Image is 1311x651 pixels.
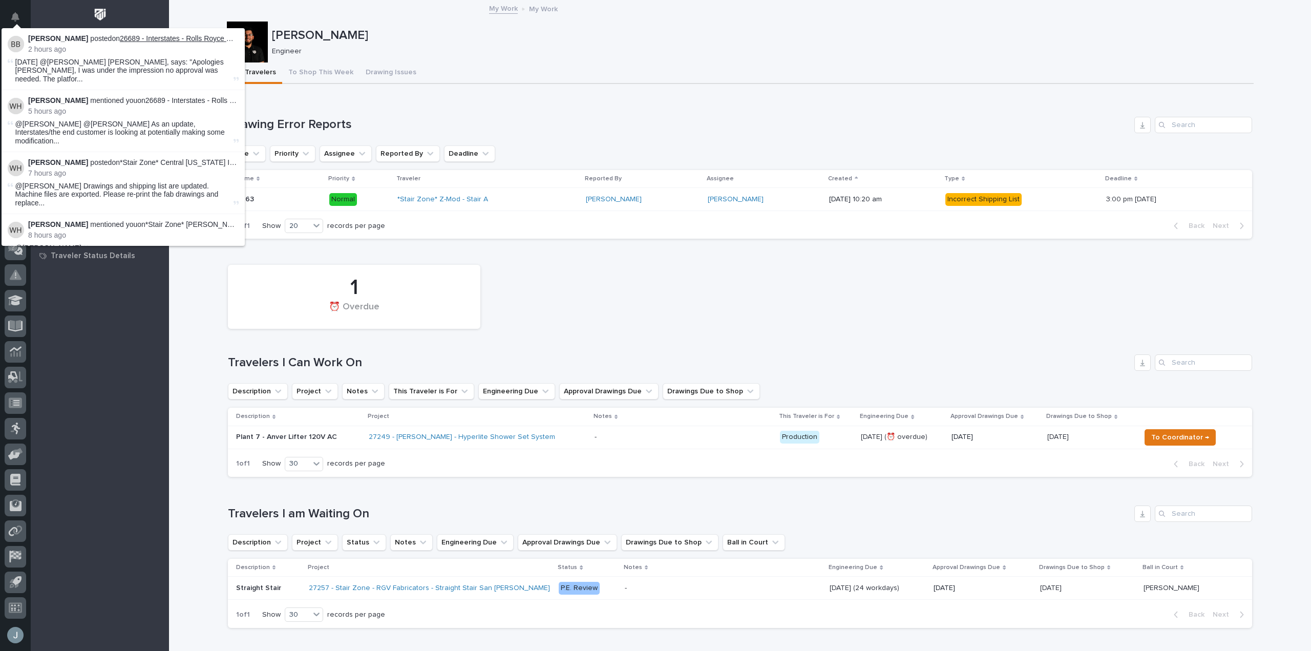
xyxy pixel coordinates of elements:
p: Project [368,411,389,422]
button: This Traveler is For [389,383,474,400]
strong: [PERSON_NAME] [28,34,88,43]
p: Engineering Due [860,411,908,422]
h1: Travelers I am Waiting On [228,507,1130,521]
p: [DATE] (24 workdays) [830,582,901,593]
p: [DATE] [1040,582,1064,593]
span: @[PERSON_NAME] @[PERSON_NAME] As an update, Interstates/the end customer is looking at potentiall... [15,120,231,145]
button: Next [1209,221,1252,230]
tr: Straight StairStraight Stair 27257 - Stair Zone - RGV Fabricators - Straight Stair San [PERSON_NA... [228,577,1252,600]
span: Back [1182,221,1204,230]
button: Priority [270,145,315,162]
button: Description [228,383,288,400]
button: Type [228,145,266,162]
p: Notes [624,562,642,573]
p: #963 [236,193,256,204]
a: [PERSON_NAME] [708,195,764,204]
p: 3:00 pm [DATE] [1106,193,1158,204]
p: posted on : [28,34,239,43]
tr: Plant 7 - Anver Lifter 120V AC27249 - [PERSON_NAME] - Hyperlite Shower Set System - Production[DA... [228,426,1252,449]
img: Brian Bontrager [8,36,24,52]
strong: [PERSON_NAME] [28,96,88,104]
p: Ball in Court [1143,562,1178,573]
button: Ball in Court [723,534,785,551]
button: To Coordinator → [1145,429,1216,446]
p: This Traveler is For [779,411,834,422]
p: Name [236,173,254,184]
button: Next [1209,610,1252,619]
img: Wynne Hochstetler [8,98,24,114]
input: Search [1155,117,1252,133]
p: Engineer [272,47,1245,56]
p: records per page [327,459,385,468]
button: Engineering Due [478,383,555,400]
p: 1 of 1 [228,602,258,627]
img: Wynne Hochstetler [8,222,24,238]
button: Engineering Due [437,534,514,551]
a: 27249 - [PERSON_NAME] - Hyperlite Shower Set System [369,433,555,442]
p: Assignee [707,173,734,184]
button: Back [1166,459,1209,469]
p: 7 hours ago [28,169,239,178]
button: Drawings Due to Shop [621,534,718,551]
a: *Stair Zone* Z-Mod - Stair A [397,195,488,204]
strong: [PERSON_NAME] [28,220,88,228]
button: Project [292,534,338,551]
p: [DATE] [951,433,1039,442]
p: Created [828,173,852,184]
div: 30 [285,458,310,469]
tr: #963#963 Normal*Stair Zone* Z-Mod - Stair A [PERSON_NAME] [PERSON_NAME] [DATE] 10:20 amIncorrect ... [228,188,1252,211]
span: Back [1182,610,1204,619]
p: Show [262,459,281,468]
button: Notes [342,383,385,400]
p: 5 hours ago [28,107,239,116]
p: Approval Drawings Due [950,411,1018,422]
a: 26689 - Interstates - Rolls Royce Gen Set Platform [145,96,307,104]
div: Notifications [13,12,26,29]
p: mentioned you on : [28,96,239,105]
p: Approval Drawings Due [933,562,1000,573]
p: Drawings Due to Shop [1046,411,1112,422]
p: Type [944,173,959,184]
h1: Drawing Error Reports [228,117,1130,132]
p: [PERSON_NAME] [1144,582,1201,593]
a: *Stair Zone* Central [US_STATE] Insulation - Main - Switchback Stair [120,158,340,166]
span: @[PERSON_NAME] Drawings and shipping list are updated. Machine files are exported. Please re-prin... [15,182,231,207]
button: Back [1166,610,1209,619]
button: Notes [390,534,433,551]
div: 30 [285,610,310,620]
button: Project [292,383,338,400]
button: Approval Drawings Due [559,383,659,400]
p: 1 of 1 [228,451,258,476]
button: Notifications [5,6,26,28]
p: mentioned you on : [28,220,239,229]
button: Approval Drawings Due [518,534,617,551]
p: Drawings Due to Shop [1039,562,1105,573]
p: [DATE] [934,584,1031,593]
div: Search [1155,506,1252,522]
p: records per page [327,611,385,619]
input: Search [1155,354,1252,371]
button: To Shop This Week [282,62,360,84]
img: Wynne Hochstetler [8,160,24,176]
a: [PERSON_NAME] [586,195,642,204]
p: Reported By [585,173,622,184]
div: 1 [245,275,463,301]
a: My Work [489,2,518,14]
p: [PERSON_NAME] [272,28,1250,43]
span: @[PERSON_NAME] [15,244,81,252]
h1: Travelers I Can Work On [228,355,1130,370]
button: My Travelers [227,62,282,84]
p: [DATE] 10:20 am [829,195,937,204]
a: 27257 - Stair Zone - RGV Fabricators - Straight Stair San [PERSON_NAME] Boys-Girls Club [309,584,602,593]
div: Incorrect Shipping List [945,193,1022,206]
p: Traveler [396,173,420,184]
button: users-avatar [5,624,26,646]
p: Status [558,562,577,573]
p: Engineering Due [829,562,877,573]
p: Plant 7 - Anver Lifter 120V AC [236,433,361,442]
p: Show [262,611,281,619]
a: Traveler Status Details [31,248,169,263]
div: - [595,433,597,442]
div: Normal [329,193,357,206]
